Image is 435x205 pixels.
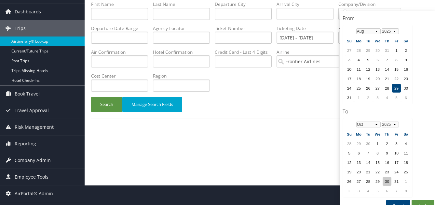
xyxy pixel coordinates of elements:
td: 15 [373,158,382,167]
td: 9 [401,55,410,64]
td: 28 [364,177,373,185]
label: Region [153,72,215,79]
td: 3 [392,139,401,148]
td: 1 [392,46,401,54]
td: 14 [383,65,391,73]
td: 7 [364,148,373,157]
td: 26 [364,83,373,92]
label: Ticket Number [215,25,277,31]
h4: From [343,14,413,22]
label: Airline [277,49,344,55]
label: Agency Locator [153,25,215,31]
th: Sa [401,36,410,45]
td: 16 [383,158,391,167]
td: 28 [354,46,363,54]
td: 11 [401,148,410,157]
td: 31 [392,177,401,185]
span: Company Admin [15,152,51,168]
td: 7 [392,186,401,195]
button: Search [91,96,122,112]
label: Credit Card - Last 4 Digits [215,49,277,55]
th: Tu [364,36,373,45]
button: Manage Search Fields [122,96,182,112]
td: 10 [345,65,354,73]
label: Departure Date Range [91,25,153,31]
td: 25 [401,167,410,176]
td: 23 [401,74,410,83]
td: 19 [345,167,354,176]
label: Air Confirmation [91,49,153,55]
td: 4 [383,93,391,102]
td: 6 [401,93,410,102]
td: 25 [354,83,363,92]
th: We [373,36,382,45]
label: Flight Number [338,25,400,31]
td: 31 [383,46,391,54]
td: 16 [401,65,410,73]
td: 2 [364,93,373,102]
h4: To [343,108,413,115]
td: 30 [401,83,410,92]
td: 5 [392,93,401,102]
label: Last Name [153,1,215,7]
td: 29 [373,177,382,185]
td: 20 [373,74,382,83]
td: 12 [345,158,354,167]
label: Cost Center [91,72,153,79]
span: Travel Approval [15,102,49,118]
span: Book Travel [15,85,40,102]
th: Th [383,129,391,138]
label: Ticketing Date [277,25,338,31]
label: First Name [91,1,153,7]
td: 6 [354,148,363,157]
td: 21 [364,167,373,176]
td: 2 [401,46,410,54]
th: Fr [392,36,401,45]
span: Trips [15,20,26,36]
td: 29 [364,46,373,54]
th: Mo [354,36,363,45]
label: Departure City [215,1,277,7]
th: Su [345,129,354,138]
span: AirPortal® Admin [15,185,53,201]
label: Arrival City [277,1,338,7]
td: 29 [354,139,363,148]
th: We [373,129,382,138]
label: Hotel Confirmation [153,49,215,55]
th: Sa [401,129,410,138]
td: 2 [383,139,391,148]
td: 5 [373,186,382,195]
td: 17 [392,158,401,167]
td: 14 [364,158,373,167]
td: 8 [401,186,410,195]
td: 22 [373,167,382,176]
td: 5 [364,55,373,64]
td: 28 [345,139,354,148]
td: 15 [392,65,401,73]
td: 6 [373,55,382,64]
span: Risk Management [15,119,54,135]
td: 1 [354,93,363,102]
td: 13 [373,65,382,73]
td: 30 [364,139,373,148]
td: 3 [373,93,382,102]
td: 21 [383,74,391,83]
td: 3 [354,186,363,195]
th: Th [383,36,391,45]
td: 22 [392,74,401,83]
td: 8 [373,148,382,157]
td: 19 [364,74,373,83]
td: 27 [373,83,382,92]
th: Mo [354,129,363,138]
td: 13 [354,158,363,167]
td: 27 [354,177,363,185]
td: 1 [401,177,410,185]
td: 27 [345,46,354,54]
td: 1 [373,139,382,148]
td: 4 [354,55,363,64]
td: 31 [345,93,354,102]
td: 7 [383,55,391,64]
td: 8 [392,55,401,64]
td: 4 [401,139,410,148]
td: 3 [345,55,354,64]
